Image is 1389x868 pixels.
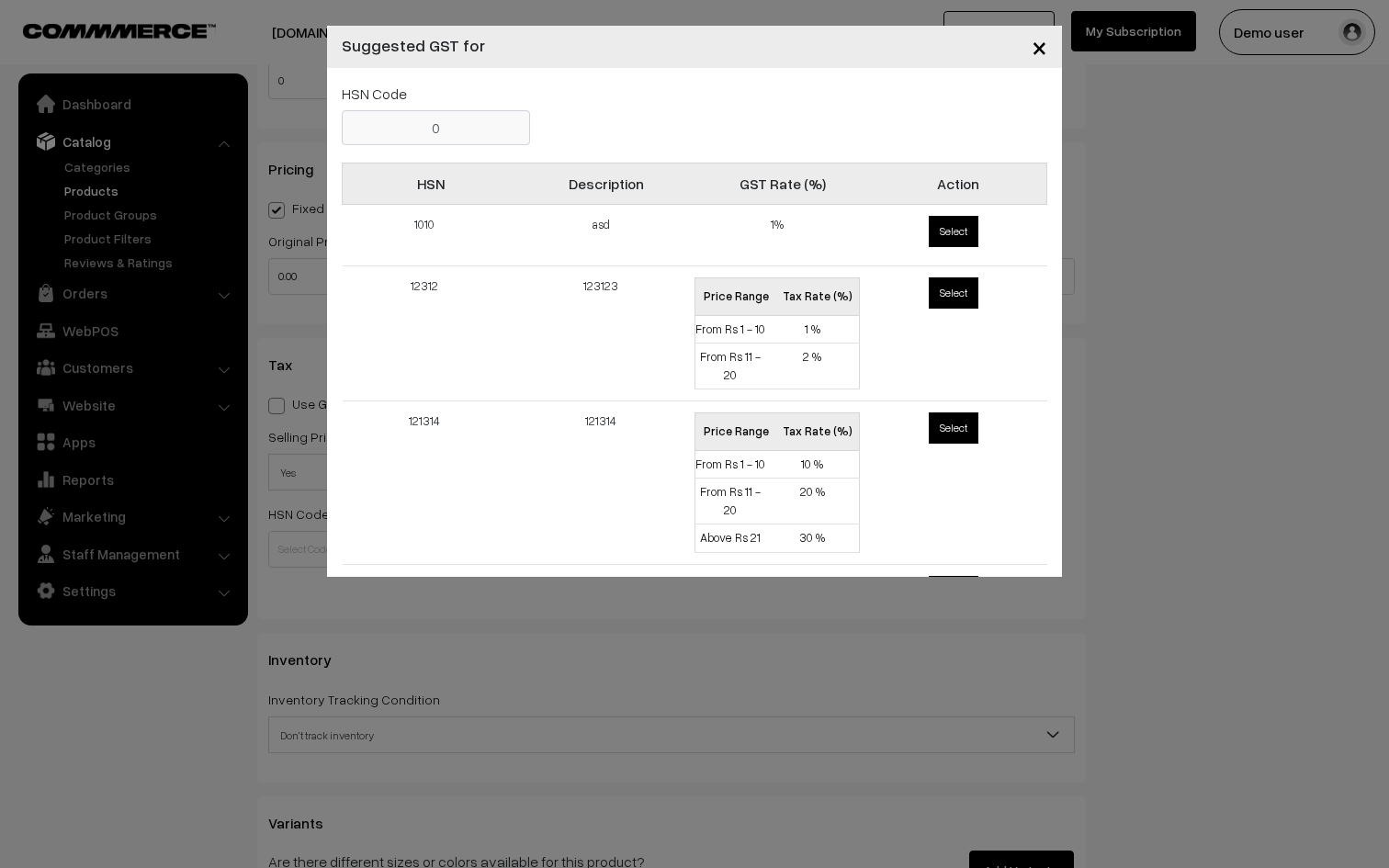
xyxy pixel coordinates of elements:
[342,33,485,58] h5: Suggested GST for
[871,163,1047,205] th: Action
[695,479,777,524] td: From Rs 11 - 20
[343,205,519,266] td: 1010
[518,163,694,205] th: Description
[695,315,777,344] td: From Rs 1 - 10
[777,344,859,389] td: 2 %
[929,277,978,309] span: Select
[518,205,694,266] td: asd
[343,163,519,205] th: HSN
[695,450,777,479] td: From Rs 1 - 10
[518,401,694,565] td: 121314
[518,564,694,626] td: test
[343,564,519,626] td: 62081910
[343,401,519,565] td: 121314
[695,413,777,451] th: Price Range
[695,344,777,389] td: From Rs 11 - 20
[518,266,694,401] td: 123123
[695,524,777,553] td: Above Rs 21
[342,83,407,105] label: HSN Code
[777,315,859,344] td: 1 %
[777,413,859,451] th: Tax Rate (%)
[777,479,859,524] td: 20 %
[694,205,871,266] td: 1%
[777,450,859,479] td: 10 %
[929,576,978,607] span: Select
[777,524,859,553] td: 30 %
[777,278,859,316] th: Tax Rate (%)
[929,216,978,247] span: Select
[929,412,978,444] span: Select
[1017,18,1062,75] button: Close
[694,564,871,626] td: 10%
[1032,29,1047,63] span: ×
[343,266,519,401] td: 12312
[695,278,777,316] th: Price Range
[694,163,871,205] th: GST Rate (%)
